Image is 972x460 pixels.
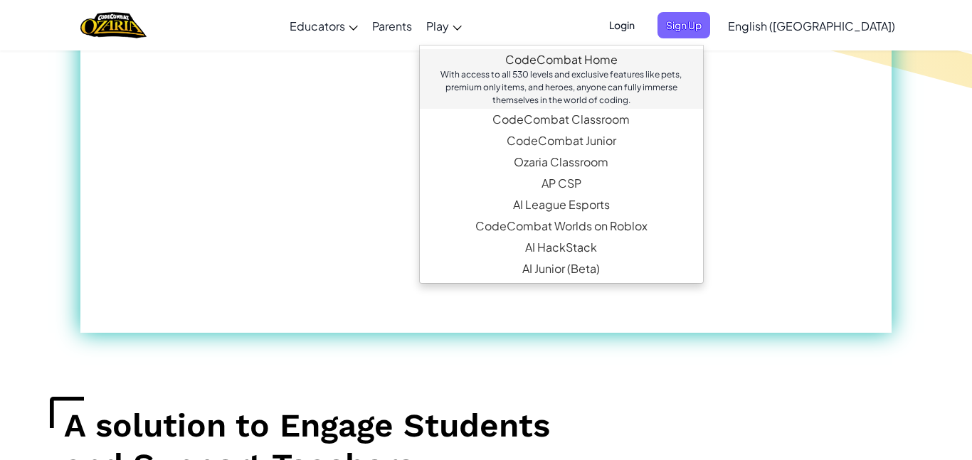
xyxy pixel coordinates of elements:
[420,49,703,109] a: CodeCombat HomeWith access to all 530 levels and exclusive features like pets, premium only items...
[420,130,703,151] a: CodeCombat JuniorOur flagship K-5 curriculum features a progression of learning levels that teach...
[419,6,469,45] a: Play
[290,18,345,33] span: Educators
[657,12,710,38] button: Sign Up
[80,11,147,40] img: Home
[420,173,703,194] a: AP CSPEndorsed by the College Board, our AP CSP curriculum provides game-based and turnkey tools ...
[282,6,365,45] a: Educators
[420,109,703,130] a: CodeCombat Classroom
[434,68,689,107] div: With access to all 530 levels and exclusive features like pets, premium only items, and heroes, a...
[420,237,703,258] a: AI HackStackThe first generative AI companion tool specifically crafted for those new to AI with ...
[80,11,147,40] a: Ozaria by CodeCombat logo
[728,18,895,33] span: English ([GEOGRAPHIC_DATA])
[420,194,703,215] a: AI League EsportsAn epic competitive coding esports platform that encourages creative programming...
[426,18,449,33] span: Play
[420,151,703,173] a: Ozaria ClassroomAn enchanting narrative coding adventure that establishes the fundamentals of com...
[365,6,419,45] a: Parents
[420,215,703,237] a: CodeCombat Worlds on RobloxThis MMORPG teaches Lua coding and provides a real-world platform to c...
[721,6,902,45] a: English ([GEOGRAPHIC_DATA])
[601,12,643,38] button: Login
[420,258,703,279] a: AI Junior (Beta)Introduces multimodal generative AI in a simple and intuitive platform designed s...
